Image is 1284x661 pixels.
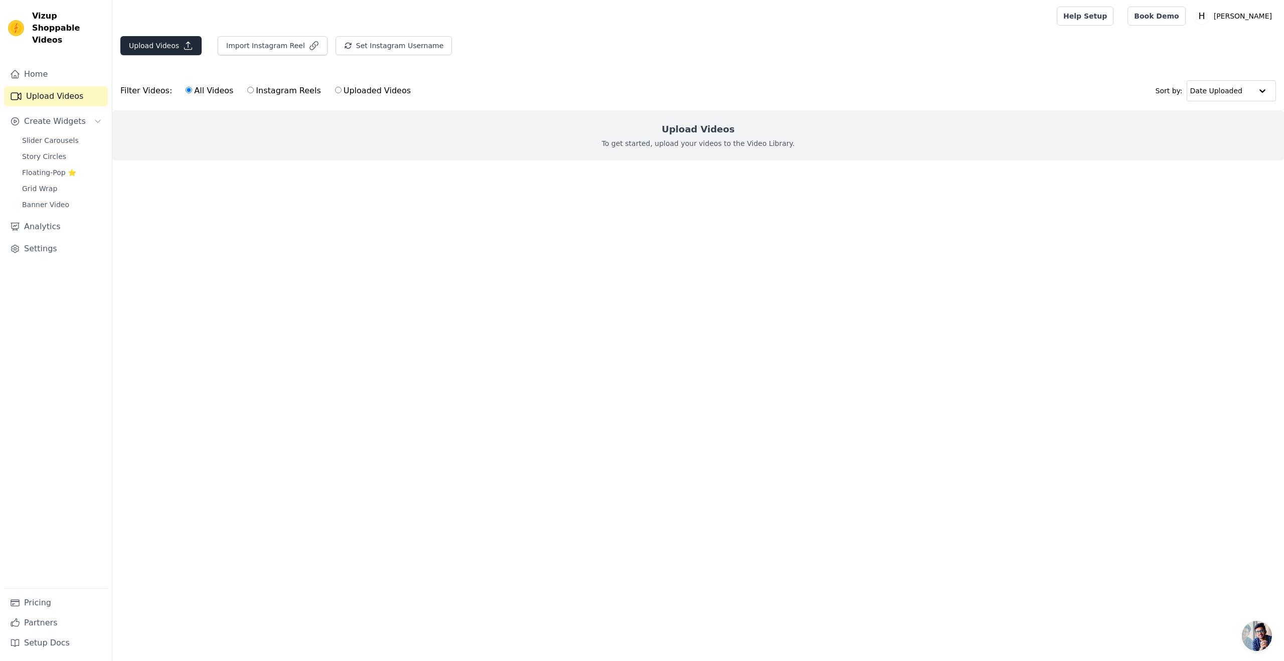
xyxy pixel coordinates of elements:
[4,239,108,259] a: Settings
[8,20,24,36] img: Vizup
[4,64,108,84] a: Home
[662,122,734,136] h2: Upload Videos
[247,87,254,93] input: Instagram Reels
[1057,7,1113,26] a: Help Setup
[16,149,108,163] a: Story Circles
[4,217,108,237] a: Analytics
[4,593,108,613] a: Pricing
[1198,11,1205,21] text: H
[335,87,342,93] input: Uploaded Videos
[22,200,69,210] span: Banner Video
[120,79,416,102] div: Filter Videos:
[602,138,795,148] p: To get started, upload your videos to the Video Library.
[1242,621,1272,651] div: Open chat
[16,198,108,212] a: Banner Video
[1210,7,1276,25] p: [PERSON_NAME]
[1128,7,1185,26] a: Book Demo
[1194,7,1276,25] button: H [PERSON_NAME]
[22,151,66,161] span: Story Circles
[1156,80,1276,101] div: Sort by:
[120,36,202,55] button: Upload Videos
[336,36,452,55] button: Set Instagram Username
[16,182,108,196] a: Grid Wrap
[16,133,108,147] a: Slider Carousels
[185,84,234,97] label: All Videos
[247,84,321,97] label: Instagram Reels
[16,166,108,180] a: Floating-Pop ⭐
[24,115,86,127] span: Create Widgets
[4,86,108,106] a: Upload Videos
[32,10,104,46] span: Vizup Shoppable Videos
[186,87,192,93] input: All Videos
[218,36,328,55] button: Import Instagram Reel
[335,84,411,97] label: Uploaded Videos
[4,111,108,131] button: Create Widgets
[22,184,57,194] span: Grid Wrap
[22,168,76,178] span: Floating-Pop ⭐
[4,613,108,633] a: Partners
[22,135,79,145] span: Slider Carousels
[4,633,108,653] a: Setup Docs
